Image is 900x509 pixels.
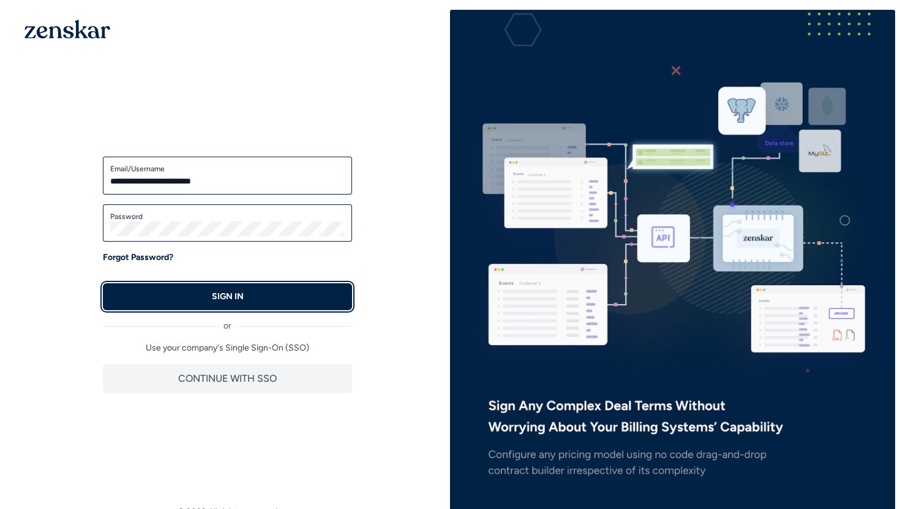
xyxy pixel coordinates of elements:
[103,283,352,310] button: SIGN IN
[103,251,173,264] a: Forgot Password?
[110,164,345,174] label: Email/Username
[24,20,110,39] img: 1OGAJ2xQqyY4LXKgY66KYq0eOWRCkrZdAb3gUhuVAqdWPZE9SRJmCz+oDMSn4zDLXe31Ii730ItAGKgCKgCCgCikA4Av8PJUP...
[103,342,352,354] p: Use your company's Single Sign-On (SSO)
[110,212,345,221] label: Password
[103,364,352,393] button: CONTINUE WITH SSO
[212,291,244,303] p: SIGN IN
[103,310,352,332] div: or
